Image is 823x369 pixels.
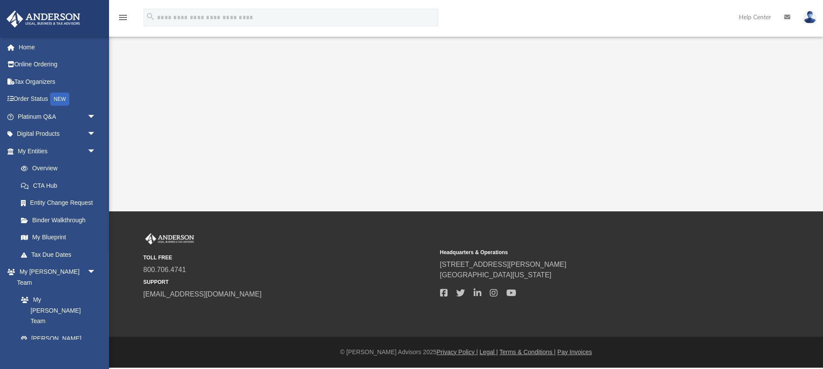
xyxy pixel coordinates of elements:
small: SUPPORT [143,278,434,286]
a: Order StatusNEW [6,90,109,108]
a: CTA Hub [12,177,109,194]
a: Terms & Conditions | [499,348,556,355]
i: search [146,12,155,21]
a: [STREET_ADDRESS][PERSON_NAME] [440,261,567,268]
a: Overview [12,160,109,177]
a: My Blueprint [12,229,105,246]
a: Tax Due Dates [12,246,109,263]
a: My [PERSON_NAME] Teamarrow_drop_down [6,263,105,291]
a: 800.706.4741 [143,266,186,273]
span: arrow_drop_down [87,263,105,281]
a: menu [118,17,128,23]
a: Legal | [480,348,498,355]
a: [EMAIL_ADDRESS][DOMAIN_NAME] [143,290,262,298]
a: Entity Change Request [12,194,109,212]
a: Tax Organizers [6,73,109,90]
a: Privacy Policy | [437,348,478,355]
span: arrow_drop_down [87,108,105,126]
a: Pay Invoices [557,348,592,355]
i: menu [118,12,128,23]
a: Digital Productsarrow_drop_down [6,125,109,143]
div: NEW [50,93,69,106]
a: My Entitiesarrow_drop_down [6,142,109,160]
a: Home [6,38,109,56]
a: [PERSON_NAME] System [12,330,105,358]
span: arrow_drop_down [87,125,105,143]
a: My [PERSON_NAME] Team [12,291,100,330]
small: Headquarters & Operations [440,248,731,256]
a: Online Ordering [6,56,109,73]
a: Platinum Q&Aarrow_drop_down [6,108,109,125]
a: [GEOGRAPHIC_DATA][US_STATE] [440,271,552,279]
img: Anderson Advisors Platinum Portal [4,10,83,28]
a: Binder Walkthrough [12,211,109,229]
img: User Pic [803,11,816,24]
span: arrow_drop_down [87,142,105,160]
small: TOLL FREE [143,254,434,262]
div: © [PERSON_NAME] Advisors 2025 [109,348,823,357]
img: Anderson Advisors Platinum Portal [143,233,196,245]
